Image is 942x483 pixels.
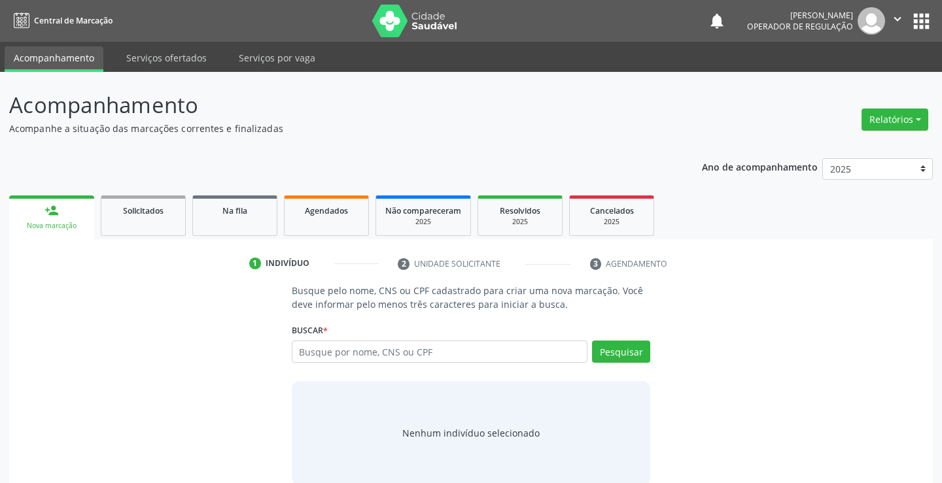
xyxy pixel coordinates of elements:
[862,108,928,131] button: Relatórios
[9,89,655,122] p: Acompanhamento
[123,205,164,216] span: Solicitados
[910,10,933,33] button: apps
[292,320,328,341] label: Buscar
[230,46,324,69] a: Serviços por vaga
[579,217,644,227] div: 2025
[222,205,247,216] span: Na fila
[5,46,103,72] a: Acompanhamento
[117,46,216,69] a: Serviços ofertados
[402,426,540,440] div: Nenhum indivíduo selecionado
[702,158,818,175] p: Ano de acompanhamento
[292,284,651,311] p: Busque pelo nome, CNS ou CPF cadastrado para criar uma nova marcação. Você deve informar pelo men...
[858,7,885,35] img: img
[249,258,261,269] div: 1
[708,12,726,30] button: notifications
[500,205,540,216] span: Resolvidos
[266,258,309,269] div: Indivíduo
[385,205,461,216] span: Não compareceram
[34,15,113,26] span: Central de Marcação
[18,221,85,231] div: Nova marcação
[747,10,853,21] div: [PERSON_NAME]
[385,217,461,227] div: 2025
[590,205,634,216] span: Cancelados
[592,341,650,363] button: Pesquisar
[9,122,655,135] p: Acompanhe a situação das marcações correntes e finalizadas
[487,217,553,227] div: 2025
[292,341,588,363] input: Busque por nome, CNS ou CPF
[885,7,910,35] button: 
[890,12,905,26] i: 
[305,205,348,216] span: Agendados
[44,203,59,218] div: person_add
[747,21,853,32] span: Operador de regulação
[9,10,113,31] a: Central de Marcação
